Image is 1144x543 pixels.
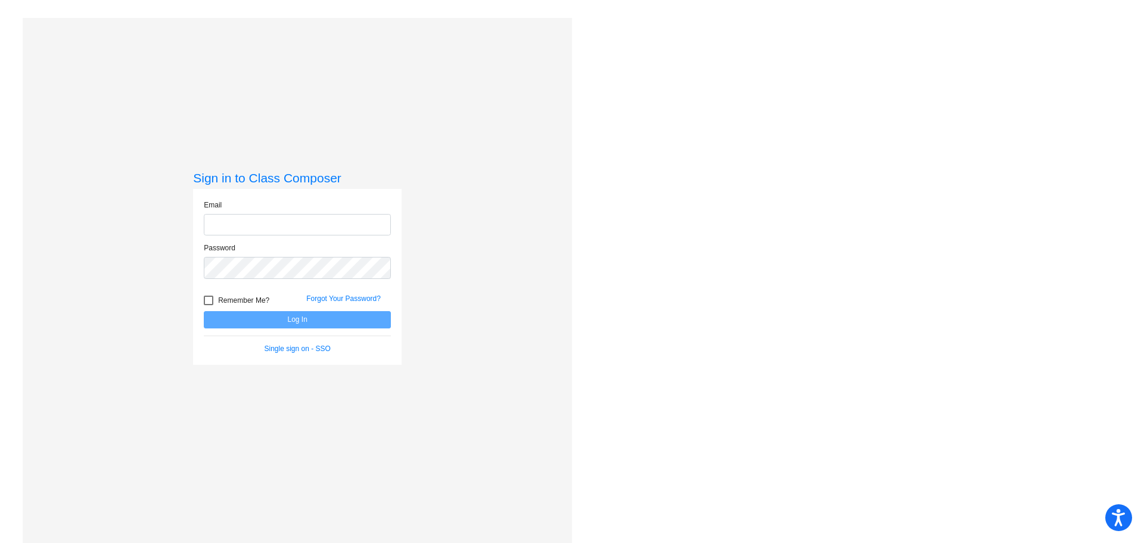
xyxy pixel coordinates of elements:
[204,311,391,328] button: Log In
[218,293,269,308] span: Remember Me?
[193,170,402,185] h3: Sign in to Class Composer
[306,294,381,303] a: Forgot Your Password?
[204,243,235,253] label: Password
[265,345,331,353] a: Single sign on - SSO
[204,200,222,210] label: Email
